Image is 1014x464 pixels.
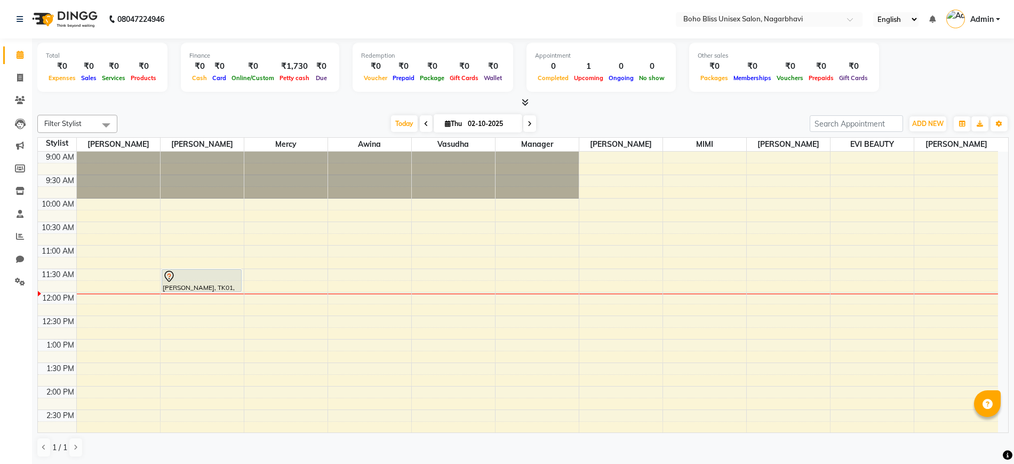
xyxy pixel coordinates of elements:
[417,74,447,82] span: Package
[606,60,636,73] div: 0
[44,363,76,374] div: 1:30 PM
[117,4,164,34] b: 08047224946
[189,51,331,60] div: Finance
[481,74,505,82] span: Wallet
[46,60,78,73] div: ₹0
[969,421,1003,453] iframe: chat widget
[189,60,210,73] div: ₹0
[161,138,244,151] span: [PERSON_NAME]
[698,60,731,73] div: ₹0
[277,74,312,82] span: Petty cash
[244,138,328,151] span: Mercy
[909,116,946,131] button: ADD NEW
[46,74,78,82] span: Expenses
[328,138,411,151] span: Awina
[970,14,994,25] span: Admin
[390,60,417,73] div: ₹0
[535,60,571,73] div: 0
[40,293,76,304] div: 12:00 PM
[128,60,159,73] div: ₹0
[39,269,76,280] div: 11:30 AM
[361,51,505,60] div: Redemption
[698,51,871,60] div: Other sales
[44,119,82,128] span: Filter Stylist
[571,60,606,73] div: 1
[535,51,667,60] div: Appointment
[774,74,806,82] span: Vouchers
[44,175,76,186] div: 9:30 AM
[210,60,229,73] div: ₹0
[417,60,447,73] div: ₹0
[412,138,495,151] span: Vasudha
[39,246,76,257] div: 11:00 AM
[39,222,76,233] div: 10:30 AM
[78,74,99,82] span: Sales
[391,115,418,132] span: Today
[361,74,390,82] span: Voucher
[914,138,998,151] span: [PERSON_NAME]
[44,152,76,163] div: 9:00 AM
[210,74,229,82] span: Card
[44,410,76,421] div: 2:30 PM
[636,74,667,82] span: No show
[747,138,830,151] span: [PERSON_NAME]
[606,74,636,82] span: Ongoing
[836,60,871,73] div: ₹0
[806,60,836,73] div: ₹0
[40,316,76,327] div: 12:30 PM
[99,60,128,73] div: ₹0
[38,138,76,149] div: Stylist
[312,60,331,73] div: ₹0
[39,199,76,210] div: 10:00 AM
[636,60,667,73] div: 0
[361,60,390,73] div: ₹0
[447,74,481,82] span: Gift Cards
[229,60,277,73] div: ₹0
[571,74,606,82] span: Upcoming
[810,115,903,132] input: Search Appointment
[481,60,505,73] div: ₹0
[831,138,914,151] span: EVI BEAUTY
[27,4,100,34] img: logo
[731,74,774,82] span: Memberships
[663,138,746,151] span: MIMI
[465,116,518,132] input: 2025-10-02
[698,74,731,82] span: Packages
[229,74,277,82] span: Online/Custom
[496,138,579,151] span: Manager
[52,442,67,453] span: 1 / 1
[99,74,128,82] span: Services
[128,74,159,82] span: Products
[447,60,481,73] div: ₹0
[44,387,76,398] div: 2:00 PM
[277,60,312,73] div: ₹1,730
[390,74,417,82] span: Prepaid
[189,74,210,82] span: Cash
[46,51,159,60] div: Total
[731,60,774,73] div: ₹0
[774,60,806,73] div: ₹0
[946,10,965,28] img: Admin
[77,138,160,151] span: [PERSON_NAME]
[44,340,76,351] div: 1:00 PM
[313,74,330,82] span: Due
[162,270,241,292] div: [PERSON_NAME], TK01, 11:30 AM-12:00 PM, HairCut & Styling Advance Haircut
[78,60,99,73] div: ₹0
[836,74,871,82] span: Gift Cards
[806,74,836,82] span: Prepaids
[579,138,662,151] span: [PERSON_NAME]
[535,74,571,82] span: Completed
[912,120,944,128] span: ADD NEW
[442,120,465,128] span: Thu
